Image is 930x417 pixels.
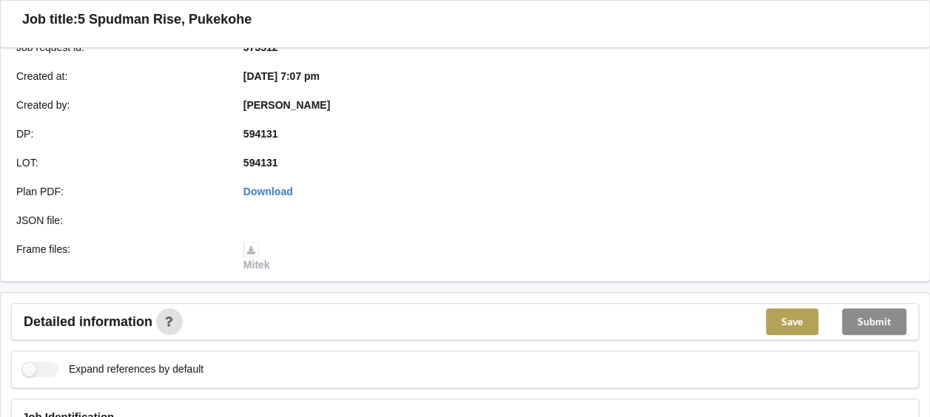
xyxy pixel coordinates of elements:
div: Created by : [6,98,233,112]
a: Mitek [243,243,270,271]
div: Frame files : [6,242,233,273]
div: DP : [6,126,233,141]
div: JSON file : [6,213,233,228]
h3: 5 Spudman Rise, Pukekohe [78,11,252,28]
b: 373512 [243,41,278,53]
div: Plan PDF : [6,184,233,199]
span: Detailed information [24,315,152,328]
b: 594131 [243,157,278,169]
div: LOT : [6,155,233,170]
a: Download [243,186,293,197]
button: Save [766,308,818,335]
b: [DATE] 7:07 pm [243,70,320,82]
b: 594131 [243,128,278,140]
h3: Job title: [22,11,78,28]
b: [PERSON_NAME] [243,99,330,111]
div: Created at : [6,69,233,84]
label: Expand references by default [22,362,203,377]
